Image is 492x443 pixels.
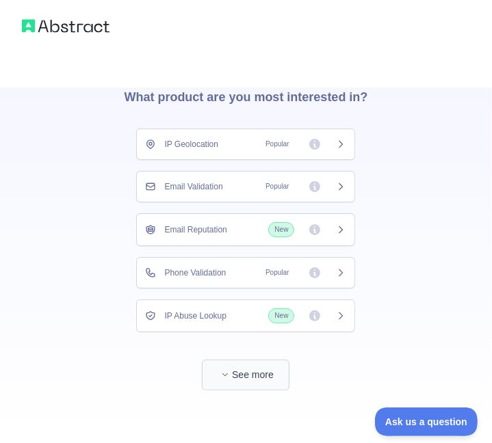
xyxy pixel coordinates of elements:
span: Popular [260,137,294,151]
span: Popular [260,266,294,280]
span: IP Abuse Lookup [164,310,226,321]
button: See more [202,360,289,390]
span: New [268,222,294,237]
span: Popular [260,180,294,193]
iframe: Toggle Customer Support [375,407,478,436]
span: Email Validation [164,181,222,192]
span: New [268,308,294,323]
span: Phone Validation [164,267,226,278]
h3: What product are you most interested in? [102,60,389,129]
img: Abstract logo [22,16,109,36]
span: IP Geolocation [164,139,218,150]
span: Email Reputation [164,224,226,235]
